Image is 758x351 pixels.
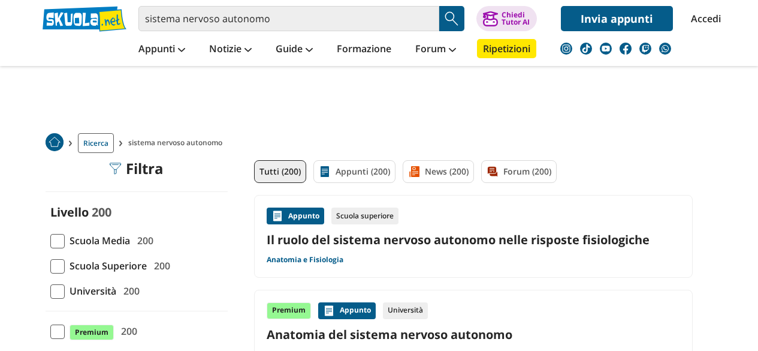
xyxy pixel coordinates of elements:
[439,6,464,31] button: Search Button
[412,39,459,61] a: Forum
[267,302,311,319] div: Premium
[109,163,121,175] img: Filtra filtri mobile
[659,43,671,55] img: WhatsApp
[481,160,557,183] a: Forum (200)
[78,133,114,153] a: Ricerca
[70,325,114,340] span: Premium
[691,6,716,31] a: Accedi
[331,208,398,224] div: Scuola superiore
[65,283,116,299] span: Università
[502,11,530,26] div: Chiedi Tutor AI
[271,210,283,222] img: Appunti contenuto
[267,255,343,265] a: Anatomia e Fisiologia
[267,326,680,343] a: Anatomia del sistema nervoso autonomo
[313,160,395,183] a: Appunti (200)
[561,6,673,31] a: Invia appunti
[487,166,499,178] img: Forum filtro contenuto
[132,233,153,248] span: 200
[65,233,130,248] span: Scuola Media
[119,283,140,299] span: 200
[50,204,89,220] label: Livello
[580,43,592,55] img: tiktok
[46,133,64,151] img: Home
[267,232,680,248] a: Il ruolo del sistema nervoso autonomo nelle risposte fisiologiche
[600,43,612,55] img: youtube
[476,6,537,31] button: ChiediTutor AI
[206,39,255,61] a: Notizie
[443,10,461,28] img: Cerca appunti, riassunti o versioni
[639,43,651,55] img: twitch
[46,133,64,153] a: Home
[318,302,376,319] div: Appunto
[65,258,147,274] span: Scuola Superiore
[383,302,428,319] div: Università
[138,6,439,31] input: Cerca appunti, riassunti o versioni
[254,160,306,183] a: Tutti (200)
[408,166,420,178] img: News filtro contenuto
[403,160,474,183] a: News (200)
[620,43,632,55] img: facebook
[273,39,316,61] a: Guide
[267,208,324,224] div: Appunto
[319,166,331,178] img: Appunti filtro contenuto
[560,43,572,55] img: instagram
[128,133,227,153] span: sistema nervoso autonomo
[92,204,111,220] span: 200
[109,160,164,177] div: Filtra
[323,305,335,317] img: Appunti contenuto
[477,39,536,58] a: Ripetizioni
[149,258,170,274] span: 200
[135,39,188,61] a: Appunti
[116,323,137,339] span: 200
[334,39,394,61] a: Formazione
